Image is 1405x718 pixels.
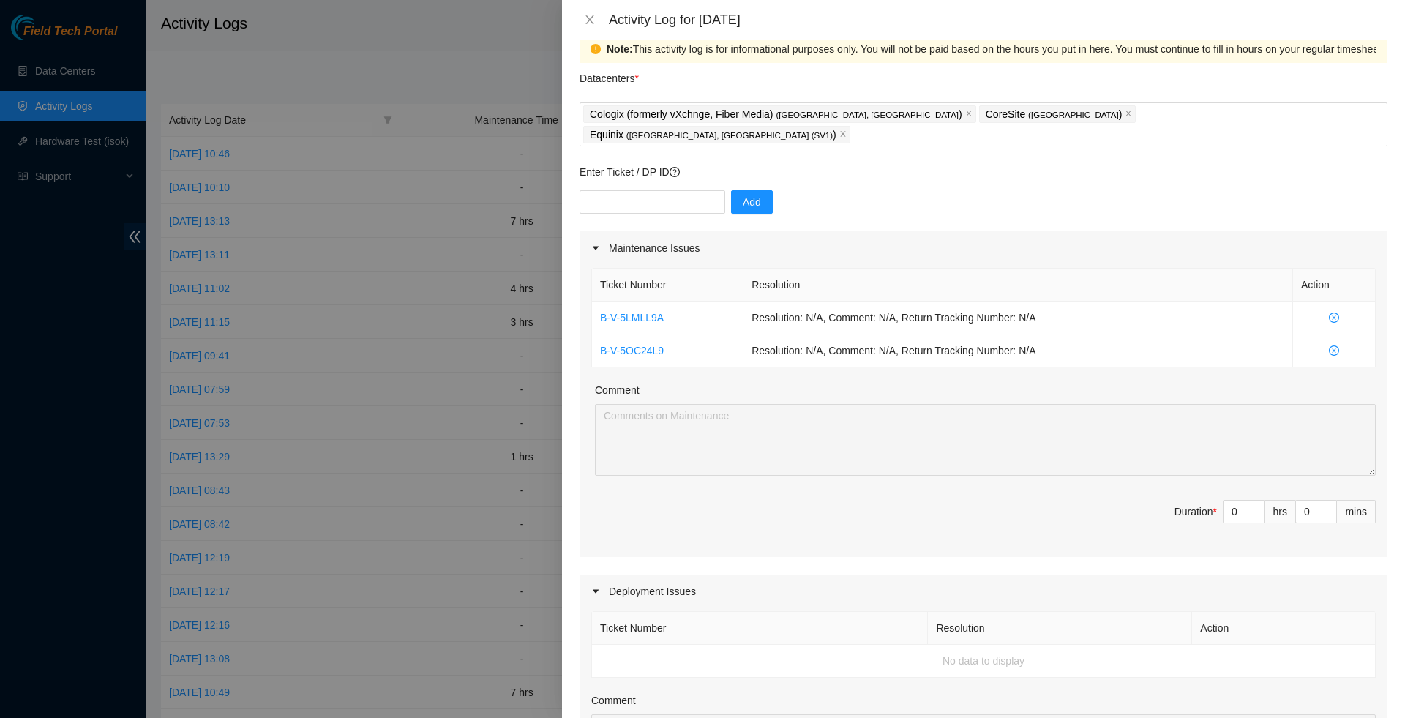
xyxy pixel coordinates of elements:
[580,63,639,86] p: Datacenters
[965,110,973,119] span: close
[580,575,1387,608] div: Deployment Issues
[591,244,600,253] span: caret-right
[1174,504,1217,520] div: Duration
[595,382,640,398] label: Comment
[592,612,928,645] th: Ticket Number
[928,612,1192,645] th: Resolution
[595,404,1376,476] textarea: Comment
[600,345,664,356] a: B-V-5OC24L9
[609,12,1387,28] div: Activity Log for [DATE]
[580,231,1387,265] div: Maintenance Issues
[839,130,847,139] span: close
[743,302,1293,334] td: Resolution: N/A, Comment: N/A, Return Tracking Number: N/A
[670,167,680,177] span: question-circle
[776,111,959,119] span: ( [GEOGRAPHIC_DATA], [GEOGRAPHIC_DATA]
[1028,111,1119,119] span: ( [GEOGRAPHIC_DATA]
[731,190,773,214] button: Add
[626,131,833,140] span: ( [GEOGRAPHIC_DATA], [GEOGRAPHIC_DATA] (SV1)
[1192,612,1376,645] th: Action
[606,41,632,57] strong: Note:
[743,334,1293,367] td: Resolution: N/A, Comment: N/A, Return Tracking Number: N/A
[580,164,1387,180] p: Enter Ticket / DP ID
[1337,500,1376,523] div: mins
[591,587,600,596] span: caret-right
[1125,110,1132,119] span: close
[743,269,1293,302] th: Resolution
[590,127,836,143] p: Equinix )
[1301,313,1367,323] span: close-circle
[592,269,743,302] th: Ticket Number
[1293,269,1376,302] th: Action
[592,645,1376,678] td: No data to display
[591,44,601,54] span: exclamation-circle
[986,106,1123,123] p: CoreSite )
[584,14,596,26] span: close
[600,312,664,324] a: B-V-5LMLL9A
[1265,500,1296,523] div: hrs
[591,692,636,708] label: Comment
[590,106,962,123] p: Cologix (formerly vXchnge, Fiber Media) )
[743,194,761,210] span: Add
[580,13,600,27] button: Close
[1301,345,1367,356] span: close-circle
